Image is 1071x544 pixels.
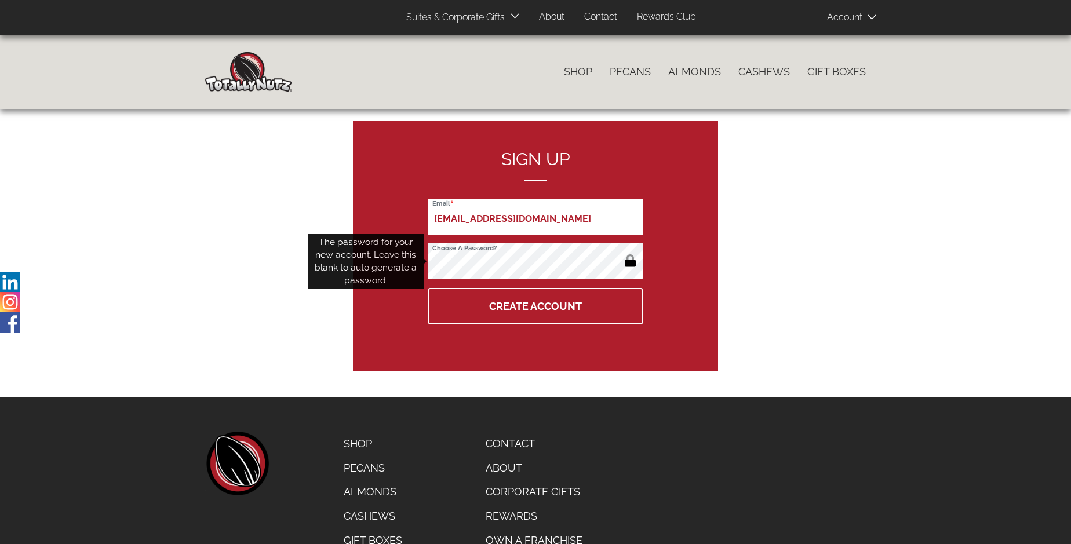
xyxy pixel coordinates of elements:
a: Corporate Gifts [477,480,591,504]
input: Email [428,199,643,235]
a: Shop [335,432,411,456]
a: home [205,432,269,495]
a: Almonds [335,480,411,504]
a: Cashews [730,60,799,84]
a: Pecans [335,456,411,480]
button: Create Account [428,288,643,324]
a: Almonds [660,60,730,84]
a: Shop [555,60,601,84]
h2: Sign up [428,149,643,181]
a: Rewards [477,504,591,528]
a: Cashews [335,504,411,528]
a: Gift Boxes [799,60,875,84]
a: Contact [575,6,626,28]
a: About [477,456,591,480]
a: Rewards Club [628,6,705,28]
img: Home [205,52,292,92]
a: Contact [477,432,591,456]
a: Suites & Corporate Gifts [398,6,508,29]
a: About [530,6,573,28]
a: Pecans [601,60,660,84]
div: The password for your new account. Leave this blank to auto generate a password. [308,234,424,289]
